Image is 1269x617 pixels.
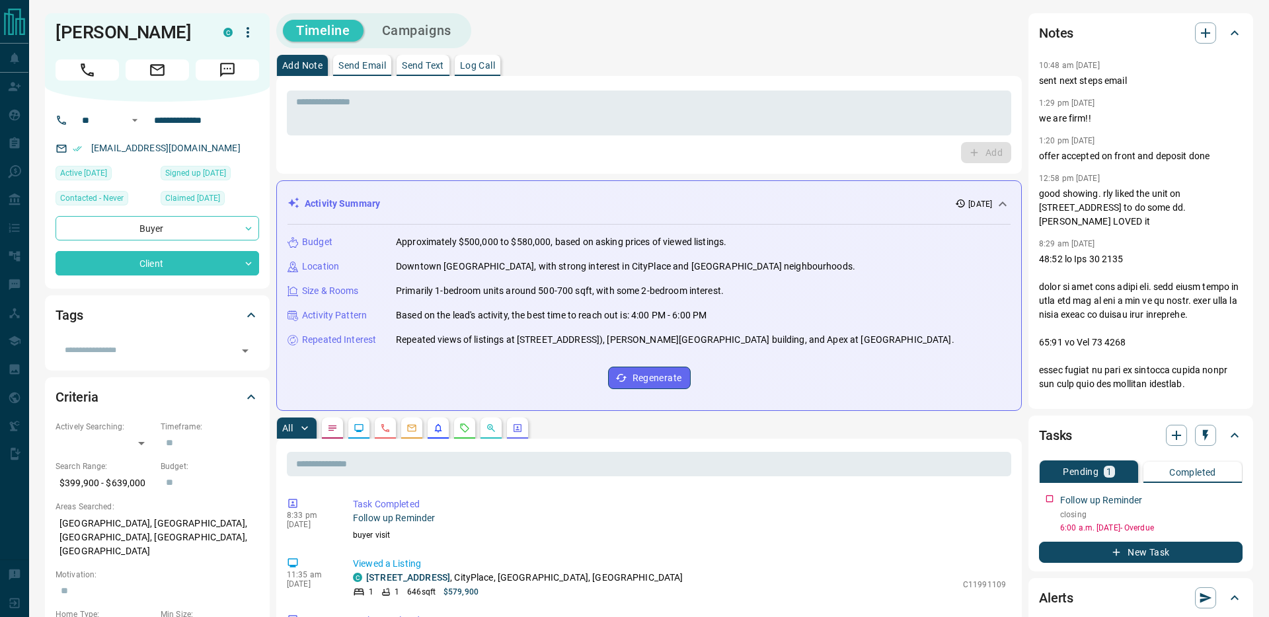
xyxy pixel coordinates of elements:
[1060,493,1142,507] p: Follow up Reminder
[1039,22,1073,44] h2: Notes
[1039,425,1072,446] h2: Tasks
[366,572,450,583] a: [STREET_ADDRESS]
[369,586,373,598] p: 1
[196,59,259,81] span: Message
[165,192,220,205] span: Claimed [DATE]
[56,386,98,408] h2: Criteria
[302,308,367,322] p: Activity Pattern
[396,235,726,249] p: Approximately $500,000 to $580,000, based on asking prices of viewed listings.
[1063,467,1098,476] p: Pending
[353,573,362,582] div: condos.ca
[126,59,189,81] span: Email
[353,529,1006,541] p: buyer visit
[127,112,143,128] button: Open
[56,472,154,494] p: $399,900 - $639,000
[338,61,386,70] p: Send Email
[161,166,259,184] div: Thu Jul 24 2025
[1169,468,1216,477] p: Completed
[1039,174,1100,183] p: 12:58 pm [DATE]
[1039,17,1243,49] div: Notes
[223,28,233,37] div: condos.ca
[380,423,391,433] svg: Calls
[236,342,254,360] button: Open
[402,61,444,70] p: Send Text
[353,511,1006,525] p: Follow up Reminder
[287,520,333,529] p: [DATE]
[396,333,954,347] p: Repeated views of listings at [STREET_ADDRESS]), [PERSON_NAME][GEOGRAPHIC_DATA] building, and Ape...
[287,511,333,520] p: 8:33 pm
[1039,61,1100,70] p: 10:48 am [DATE]
[327,423,338,433] svg: Notes
[56,513,259,562] p: [GEOGRAPHIC_DATA], [GEOGRAPHIC_DATA], [GEOGRAPHIC_DATA], [GEOGRAPHIC_DATA], [GEOGRAPHIC_DATA]
[56,22,204,43] h1: [PERSON_NAME]
[56,305,83,326] h2: Tags
[460,61,495,70] p: Log Call
[459,423,470,433] svg: Requests
[1039,187,1243,229] p: good showing. rly liked the unit on [STREET_ADDRESS] to do some dd. [PERSON_NAME] LOVED it
[353,497,1006,511] p: Task Completed
[161,421,259,433] p: Timeframe:
[1106,467,1112,476] p: 1
[165,166,226,180] span: Signed up [DATE]
[1060,522,1243,534] p: 6:00 a.m. [DATE] - Overdue
[353,557,1006,571] p: Viewed a Listing
[433,423,443,433] svg: Listing Alerts
[1039,112,1243,126] p: we are firm!!
[443,586,479,598] p: $579,900
[302,235,332,249] p: Budget
[56,569,259,581] p: Motivation:
[968,198,992,210] p: [DATE]
[366,571,683,585] p: , CityPlace, [GEOGRAPHIC_DATA], [GEOGRAPHIC_DATA]
[56,421,154,433] p: Actively Searching:
[288,192,1011,216] div: Activity Summary[DATE]
[396,284,724,298] p: Primarily 1-bedroom units around 500-700 sqft, with some 2-bedroom interest.
[283,20,364,42] button: Timeline
[512,423,523,433] svg: Agent Actions
[56,216,259,240] div: Buyer
[305,197,380,211] p: Activity Summary
[407,586,436,598] p: 646 sqft
[1039,74,1243,88] p: sent next steps email
[56,299,259,331] div: Tags
[395,586,399,598] p: 1
[1039,582,1243,614] div: Alerts
[60,192,124,205] span: Contacted - Never
[396,308,707,322] p: Based on the lead's activity, the best time to reach out is: 4:00 PM - 6:00 PM
[161,460,259,472] p: Budget:
[302,284,359,298] p: Size & Rooms
[608,367,691,389] button: Regenerate
[56,59,119,81] span: Call
[287,570,333,579] p: 11:35 am
[1060,509,1243,521] p: closing
[1039,136,1095,145] p: 1:20 pm [DATE]
[56,381,259,413] div: Criteria
[354,423,364,433] svg: Lead Browsing Activity
[1039,419,1243,451] div: Tasks
[56,501,259,513] p: Areas Searched:
[302,260,339,273] p: Location
[1039,542,1243,563] button: New Task
[406,423,417,433] svg: Emails
[396,260,855,273] p: Downtown [GEOGRAPHIC_DATA], with strong interest in CityPlace and [GEOGRAPHIC_DATA] neighbourhoods.
[302,333,376,347] p: Repeated Interest
[73,144,82,153] svg: Email Verified
[1039,587,1073,608] h2: Alerts
[56,460,154,472] p: Search Range:
[1039,98,1095,108] p: 1:29 pm [DATE]
[282,423,293,433] p: All
[282,61,323,70] p: Add Note
[161,191,259,209] div: Thu Jul 24 2025
[287,579,333,589] p: [DATE]
[1039,239,1095,248] p: 8:29 am [DATE]
[91,143,241,153] a: [EMAIL_ADDRESS][DOMAIN_NAME]
[369,20,465,42] button: Campaigns
[1039,149,1243,163] p: offer accepted on front and deposit done
[486,423,496,433] svg: Opportunities
[56,166,154,184] div: Tue Sep 09 2025
[56,251,259,275] div: Client
[60,166,107,180] span: Active [DATE]
[963,579,1006,591] p: C11991109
